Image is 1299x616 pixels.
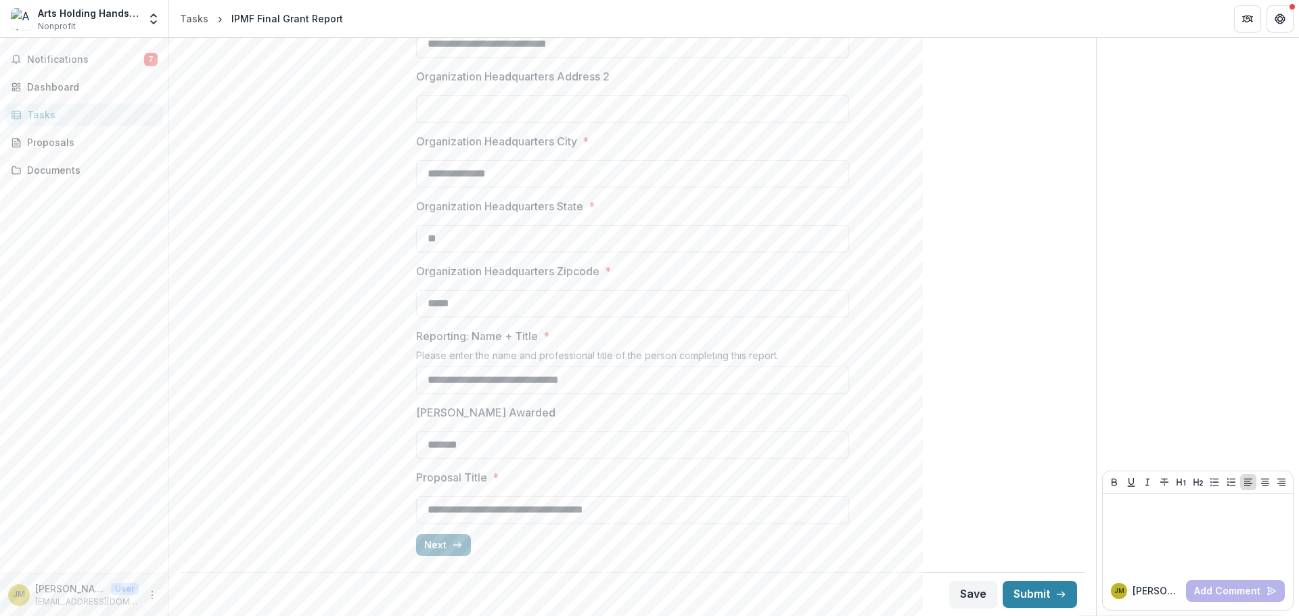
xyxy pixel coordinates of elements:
[231,11,343,26] div: IPMF Final Grant Report
[1273,474,1290,490] button: Align Right
[416,263,599,279] p: Organization Headquarters Zipcode
[13,590,25,599] div: Jan Michener
[38,20,76,32] span: Nonprofit
[1156,474,1172,490] button: Strike
[175,9,214,28] a: Tasks
[416,133,577,149] p: Organization Headquarters City
[144,5,163,32] button: Open entity switcher
[416,534,471,556] button: Next
[416,469,487,485] p: Proposal Title
[11,8,32,30] img: Arts Holding Hands and Hearts (AHHAH)
[35,582,106,596] p: [PERSON_NAME]
[27,80,152,94] div: Dashboard
[5,131,163,153] a: Proposals
[144,587,160,603] button: More
[5,159,163,181] a: Documents
[1206,474,1223,490] button: Bullet List
[416,68,610,85] p: Organization Headquarters Address 2
[5,103,163,126] a: Tasks
[949,581,997,608] button: Save
[27,163,152,177] div: Documents
[27,108,152,122] div: Tasks
[1173,474,1189,490] button: Heading 1
[1133,584,1181,598] p: [PERSON_NAME]
[1234,5,1261,32] button: Partners
[1190,474,1206,490] button: Heading 2
[416,198,583,214] p: Organization Headquarters State
[111,583,139,595] p: User
[1114,588,1124,594] div: Jan Michener
[1267,5,1294,32] button: Get Help
[416,350,849,366] div: Please enter the name and professional title of the person completing this report.
[175,9,348,28] nav: breadcrumb
[35,596,139,608] p: [EMAIL_ADDRESS][DOMAIN_NAME]
[144,53,158,66] span: 7
[1223,474,1239,490] button: Ordered List
[416,404,555,421] p: [PERSON_NAME] Awarded
[27,135,152,149] div: Proposals
[1257,474,1273,490] button: Align Center
[1139,474,1156,490] button: Italicize
[38,6,139,20] div: Arts Holding Hands and Hearts (AHHAH)
[5,49,163,70] button: Notifications7
[27,54,144,66] span: Notifications
[1106,474,1122,490] button: Bold
[416,328,538,344] p: Reporting: Name + Title
[1240,474,1256,490] button: Align Left
[1186,580,1285,602] button: Add Comment
[5,76,163,98] a: Dashboard
[1003,581,1077,608] button: Submit
[180,11,208,26] div: Tasks
[1123,474,1139,490] button: Underline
